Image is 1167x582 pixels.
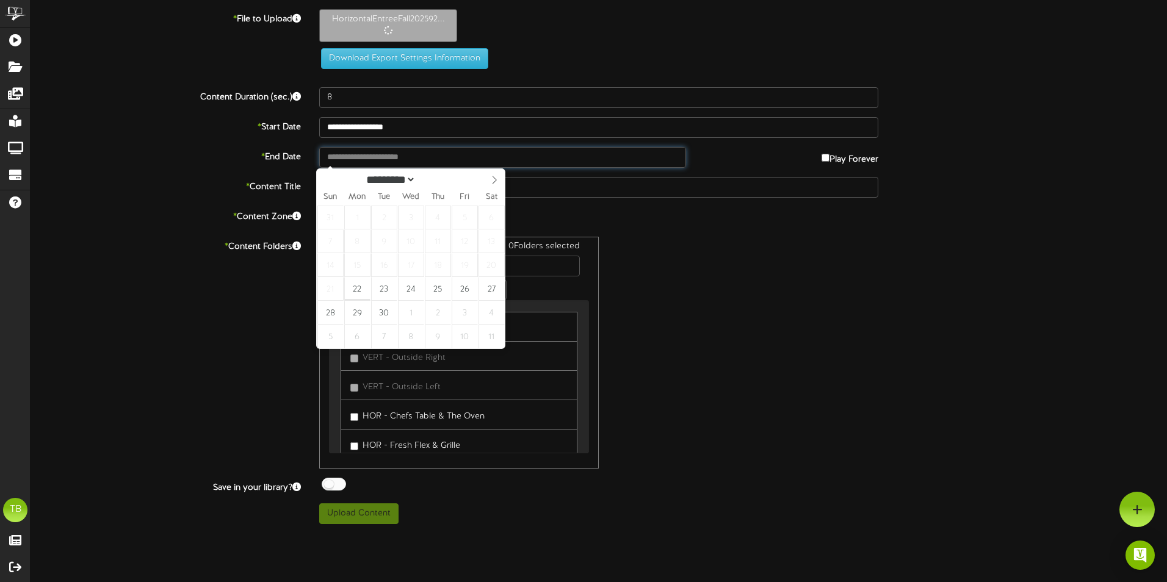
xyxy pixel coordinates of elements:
span: September 8, 2025 [344,229,370,253]
span: Wed [397,193,424,201]
span: September 24, 2025 [398,277,424,301]
span: September 7, 2025 [317,229,344,253]
span: October 1, 2025 [398,301,424,325]
span: Mon [344,193,370,201]
label: HOR - Chefs Table & The Oven [350,406,485,423]
span: September 16, 2025 [371,253,397,277]
label: Start Date [21,117,310,134]
span: September 18, 2025 [425,253,451,277]
span: September 26, 2025 [452,277,478,301]
span: VERT - Outside Right [363,353,446,362]
label: Content Folders [21,237,310,253]
span: October 7, 2025 [371,325,397,348]
span: September 29, 2025 [344,301,370,325]
span: September 1, 2025 [344,206,370,229]
span: September 13, 2025 [479,229,505,253]
label: Content Zone [21,207,310,223]
label: End Date [21,147,310,163]
span: September 2, 2025 [371,206,397,229]
span: September 3, 2025 [398,206,424,229]
span: October 11, 2025 [479,325,505,348]
span: September 14, 2025 [317,253,344,277]
label: File to Upload [21,9,310,26]
span: October 4, 2025 [479,301,505,325]
span: September 19, 2025 [452,253,478,277]
span: August 31, 2025 [317,206,344,229]
div: TB [3,498,27,522]
span: October 3, 2025 [452,301,478,325]
label: Content Title [21,177,310,193]
span: September 11, 2025 [425,229,451,253]
input: Title of this Content [319,177,878,198]
span: September 4, 2025 [425,206,451,229]
span: October 10, 2025 [452,325,478,348]
span: September 25, 2025 [425,277,451,301]
input: Year [416,173,460,186]
span: October 9, 2025 [425,325,451,348]
span: VERT - Outside Left [363,383,441,392]
span: September 21, 2025 [317,277,344,301]
span: October 6, 2025 [344,325,370,348]
label: HOR - Fresh Flex & Grille [350,436,460,452]
span: September 23, 2025 [371,277,397,301]
span: October 8, 2025 [398,325,424,348]
span: September 12, 2025 [452,229,478,253]
span: September 5, 2025 [452,206,478,229]
span: Thu [424,193,451,201]
span: Fri [451,193,478,201]
span: September 27, 2025 [479,277,505,301]
button: Upload Content [319,503,399,524]
label: Save in your library? [21,478,310,494]
span: September 10, 2025 [398,229,424,253]
span: September 30, 2025 [371,301,397,325]
label: Content Duration (sec.) [21,87,310,104]
span: September 17, 2025 [398,253,424,277]
div: Open Intercom Messenger [1125,541,1155,570]
input: VERT - Outside Left [350,384,358,392]
input: Play Forever [822,154,829,162]
span: October 2, 2025 [425,301,451,325]
span: September 9, 2025 [371,229,397,253]
span: September 22, 2025 [344,277,370,301]
span: September 6, 2025 [479,206,505,229]
button: Download Export Settings Information [321,48,488,69]
input: VERT - Outside Right [350,354,358,362]
span: September 15, 2025 [344,253,370,277]
label: Play Forever [822,147,878,166]
input: HOR - Chefs Table & The Oven [350,413,358,421]
a: Download Export Settings Information [315,54,488,63]
input: HOR - Fresh Flex & Grille [350,442,358,450]
span: Sat [478,193,505,201]
span: September 28, 2025 [317,301,344,325]
span: Sun [317,193,344,201]
span: September 20, 2025 [479,253,505,277]
span: Tue [370,193,397,201]
span: October 5, 2025 [317,325,344,348]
